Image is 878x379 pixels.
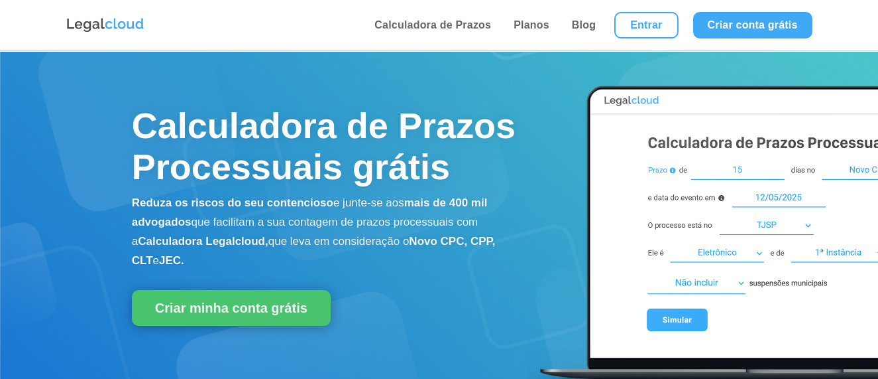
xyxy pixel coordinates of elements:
b: Reduza os riscos do seu contencioso [132,196,333,209]
p: e junte-se aos que facilitam a sua contagem de prazos processuais com a que leva em consideração o e [132,194,527,270]
b: Novo CPC, CPP, CLT [132,235,496,267]
b: Calculadora Legalcloud, [138,235,268,248]
span: Calculadora de Prazos Processuais grátis [132,106,516,187]
a: Criar conta grátis [693,12,812,38]
a: Entrar [614,12,678,38]
b: mais de 400 mil advogados [132,196,488,228]
a: Criar minha conta grátis [132,290,331,326]
b: JEC. [159,254,184,267]
img: Logo da Legalcloud [66,17,145,34]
